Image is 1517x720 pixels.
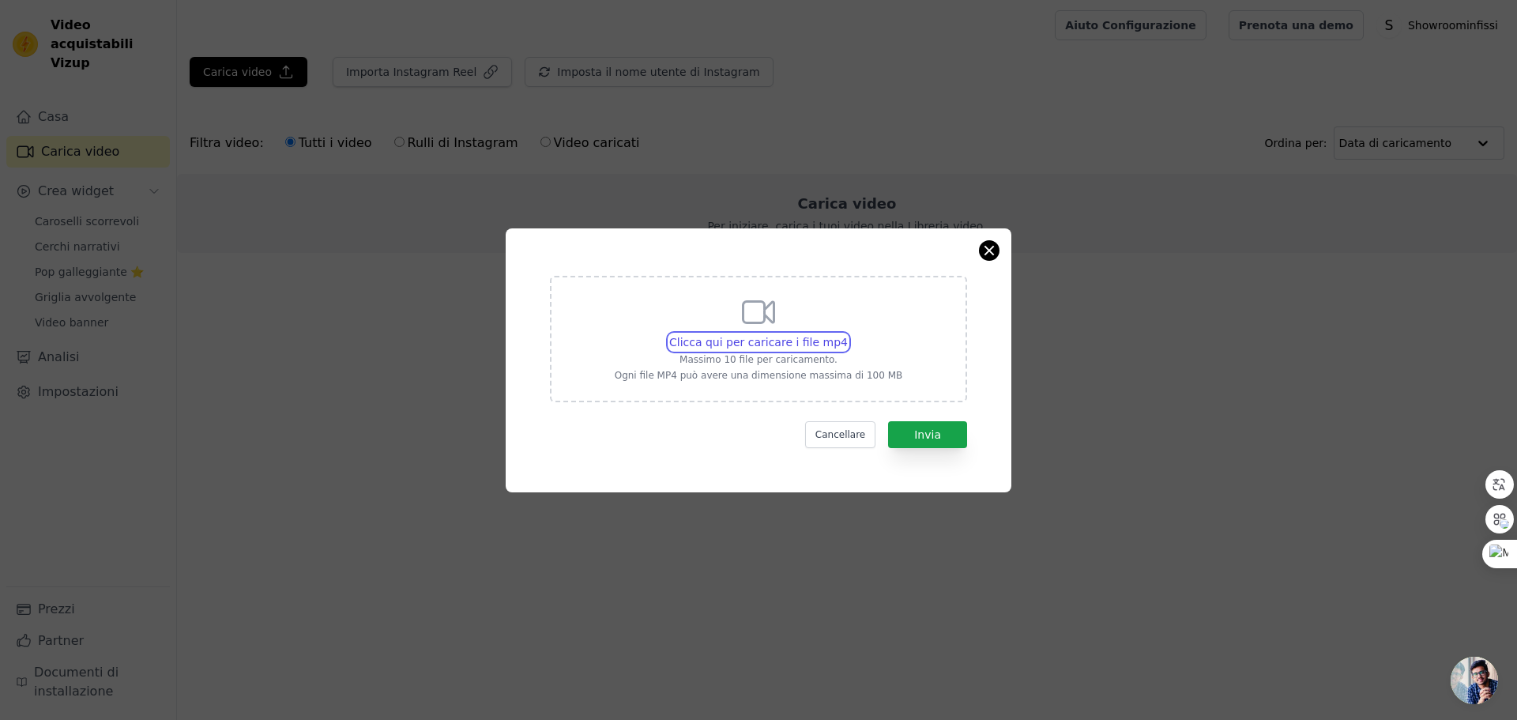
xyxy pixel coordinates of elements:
[1451,657,1498,704] div: Aprire la chat
[679,354,838,365] font: Massimo 10 file per caricamento.
[914,428,941,441] font: Invia
[669,336,848,349] font: Clicca qui per caricare i file mp4
[615,370,903,381] font: Ogni file MP4 può avere una dimensione massima di 100 MB
[815,429,865,440] font: Cancellare
[980,241,999,260] button: Chiudi modale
